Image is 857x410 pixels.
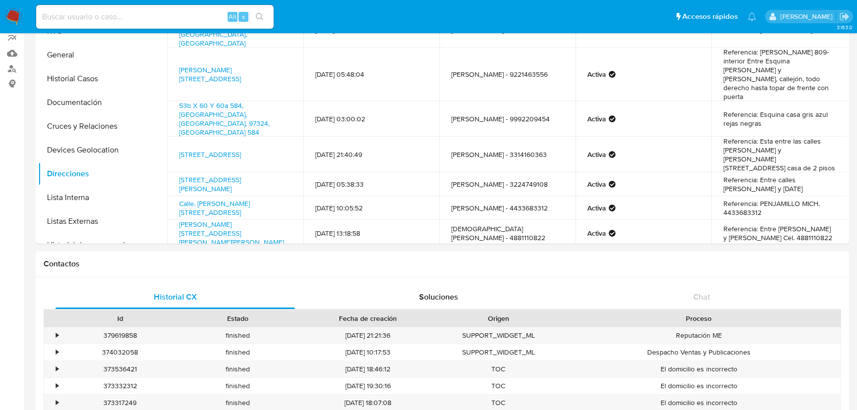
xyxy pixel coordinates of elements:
div: SUPPORT_WIDGET_ML [439,344,557,360]
strong: Activa [587,229,606,238]
div: finished [179,361,296,377]
td: [DATE] 03:00:02 [303,101,439,137]
div: [DATE] 21:21:36 [296,327,440,344]
button: Lista Interna [38,186,162,209]
div: Id [68,313,172,323]
div: Estado [186,313,289,323]
a: Calle. [PERSON_NAME][STREET_ADDRESS] [179,199,250,217]
td: [DATE] 21:40:49 [303,137,439,172]
div: 379619858 [61,327,179,344]
td: Referencia: Entre [PERSON_NAME] y [PERSON_NAME] Cel. 4881110822 [711,220,847,247]
div: [DATE] 19:30:16 [296,378,440,394]
td: [PERSON_NAME] - 3224749108 [439,172,575,196]
td: [DATE] 05:38:33 [303,172,439,196]
a: [STREET_ADDRESS][PERSON_NAME] [179,175,241,194]
span: Alt [229,12,237,21]
button: Documentación [38,91,162,114]
p: michelleangelica.rodriguez@mercadolibre.com.mx [780,12,836,21]
span: Chat [693,291,710,303]
td: [PERSON_NAME] - 9221463556 [439,48,575,101]
div: Despacho Ventas y Publicaciones [557,344,841,360]
div: 373332312 [61,378,179,394]
div: finished [179,327,296,344]
strong: Activa [587,180,606,189]
td: [DATE] 13:18:58 [303,220,439,247]
button: General [38,43,162,67]
div: TOC [439,361,557,377]
div: Proceso [564,313,834,323]
span: Soluciones [419,291,458,303]
div: [DATE] 10:17:53 [296,344,440,360]
div: TOC [439,378,557,394]
button: Cruces y Relaciones [38,114,162,138]
a: Salir [839,11,850,22]
strong: Activa [587,204,606,212]
input: Buscar usuario o caso... [36,10,274,23]
td: [DATE] 10:05:52 [303,196,439,220]
div: El domicilio es incorrecto [557,378,841,394]
div: • [56,381,58,391]
h1: Contactos [44,259,841,269]
td: [PERSON_NAME] - 4433683312 [439,196,575,220]
div: • [56,364,58,374]
button: Direcciones [38,162,162,186]
div: finished [179,378,296,394]
strong: Activa [587,25,606,34]
td: Referencia: Esquina casa gris azul rejas negras [711,101,847,137]
span: Accesos rápidos [682,11,738,22]
div: • [56,348,58,357]
div: Origen [446,313,550,323]
strong: Activa [587,70,606,79]
button: Listas Externas [38,209,162,233]
div: El domicilio es incorrecto [557,361,841,377]
button: search-icon [249,10,270,24]
td: Referencia: [PERSON_NAME] 809-interior Entre Esquina [PERSON_NAME] y [PERSON_NAME], callejón, tod... [711,48,847,101]
div: Fecha de creación [303,313,433,323]
div: • [56,331,58,340]
a: [STREET_ADDRESS] [179,150,241,159]
div: Reputación ME [557,327,841,344]
strong: Activa [587,150,606,159]
td: Referencia: PENJAMILLO MICH. 4433683312 [711,196,847,220]
span: Historial CX [153,291,196,303]
div: • [56,398,58,408]
span: 3.163.0 [836,23,852,31]
td: [DEMOGRAPHIC_DATA][PERSON_NAME] - 4881110822 [439,220,575,247]
button: Historial de conversaciones [38,233,162,257]
td: [PERSON_NAME] - 9992209454 [439,101,575,137]
button: Devices Geolocation [38,138,162,162]
td: [PERSON_NAME] - 3314160363 [439,137,575,172]
div: SUPPORT_WIDGET_ML [439,327,557,344]
td: Referencia: Esta entre las calles [PERSON_NAME] y [PERSON_NAME][STREET_ADDRESS] casa de 2 pisos [711,137,847,172]
span: s [242,12,245,21]
div: 374032058 [61,344,179,360]
a: 53b X 60 Y 60a 584, [GEOGRAPHIC_DATA], [GEOGRAPHIC_DATA], 97324, [GEOGRAPHIC_DATA] 584 [179,101,270,137]
a: [PERSON_NAME][STREET_ADDRESS] [179,65,241,84]
div: [DATE] 18:46:12 [296,361,440,377]
a: Notificaciones [748,12,756,21]
div: finished [179,344,296,360]
td: [DATE] 05:48:04 [303,48,439,101]
td: Referencia: Entre calles [PERSON_NAME] y [DATE] [711,172,847,196]
div: 373536421 [61,361,179,377]
button: Historial Casos [38,67,162,91]
a: [PERSON_NAME][STREET_ADDRESS][PERSON_NAME][PERSON_NAME] [179,219,284,247]
strong: Activa [587,114,606,123]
